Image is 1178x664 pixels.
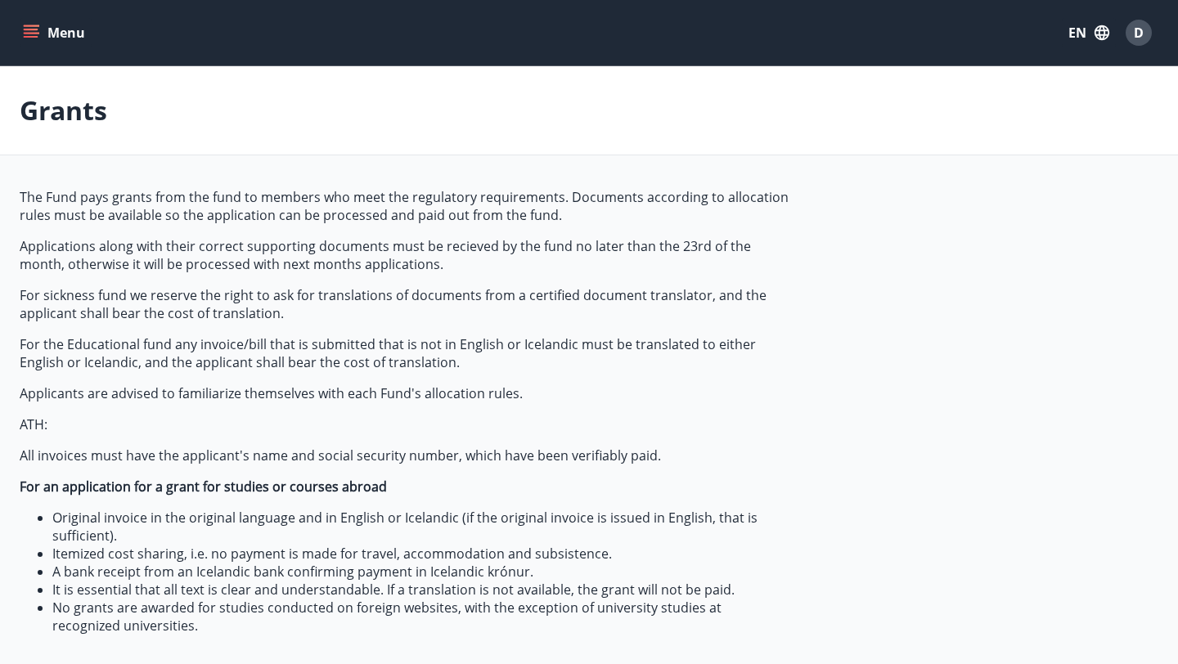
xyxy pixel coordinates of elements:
[52,509,792,545] li: Original invoice in the original language and in English or Icelandic (if the original invoice is...
[20,415,792,433] p: ATH:
[20,478,387,496] strong: For an application for a grant for studies or courses abroad
[52,581,792,599] li: It is essential that all text is clear and understandable. If a translation is not available, the...
[52,599,792,635] li: No grants are awarded for studies conducted on foreign websites, with the exception of university...
[1062,18,1116,47] button: EN
[20,384,792,402] p: Applicants are advised to familiarize themselves with each Fund's allocation rules.
[20,446,792,464] p: All invoices must have the applicant's name and social security number, which have been verifiabl...
[1119,13,1158,52] button: D
[20,18,92,47] button: menu
[1134,24,1144,42] span: D
[20,188,792,224] p: The Fund pays grants from the fund to members who meet the regulatory requirements. Documents acc...
[20,335,792,371] p: For the Educational fund any invoice/bill that is submitted that is not in English or Icelandic m...
[20,286,792,322] p: For sickness fund we reserve the right to ask for translations of documents from a certified docu...
[20,92,107,128] p: Grants
[52,545,792,563] li: Itemized cost sharing, i.e. no payment is made for travel, accommodation and subsistence.
[20,237,792,273] p: Applications along with their correct supporting documents must be recieved by the fund no later ...
[52,563,792,581] li: A bank receipt from an Icelandic bank confirming payment in Icelandic krónur.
